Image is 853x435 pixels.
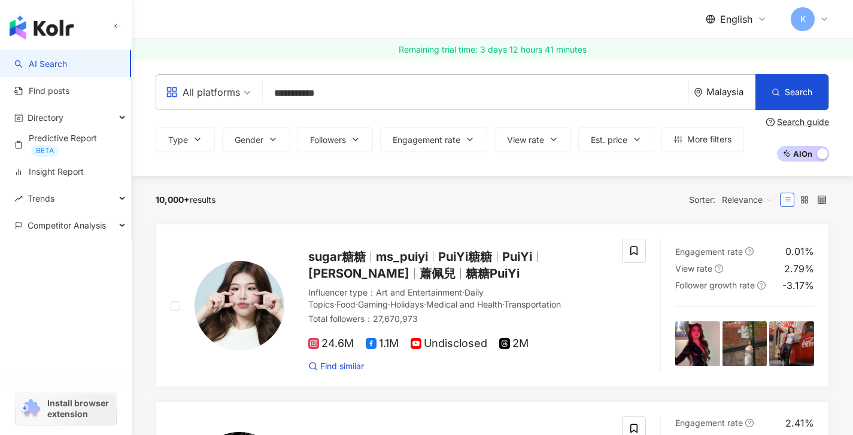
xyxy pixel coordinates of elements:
a: Find similar [308,360,364,372]
span: question-circle [757,281,766,290]
span: appstore [166,86,178,98]
a: Predictive ReportBETA [14,132,122,157]
span: Follower growth rate [675,280,755,290]
a: Insight Report [14,166,84,178]
span: question-circle [745,247,754,255]
span: Daily Topics [308,287,484,309]
a: Remaining trial time: 3 days 12 hours 41 minutes [132,39,853,60]
img: post-image [769,321,814,366]
span: · [462,287,465,297]
span: · [502,299,504,309]
span: 1.1M [366,337,399,350]
button: More filters [661,127,744,151]
img: KOL Avatar [195,261,284,351]
span: View rate [507,135,544,145]
span: Engagement rate [675,247,743,257]
span: Medical and Health [426,299,502,309]
button: Gender [222,127,290,151]
div: -3.17% [782,279,814,292]
span: rise [14,194,23,203]
span: 糖糖PuiYi [466,266,520,281]
button: Type [156,127,215,151]
span: More filters [687,135,731,144]
span: Search [785,87,812,97]
div: results [156,195,215,205]
img: chrome extension [19,399,42,418]
div: 2.41% [785,416,814,430]
span: 2M [499,337,529,350]
span: · [424,299,426,309]
span: 10,000+ [156,194,190,205]
span: English [720,13,752,26]
span: Est. price [591,135,627,145]
span: Engagement rate [675,418,743,428]
span: View rate [675,263,712,273]
span: · [356,299,358,309]
span: Followers [310,135,346,145]
button: Followers [298,127,373,151]
div: Influencer type ： [308,287,608,310]
button: Engagement rate [380,127,487,151]
span: [PERSON_NAME] [308,266,409,281]
span: 24.6M [308,337,354,350]
span: PuiYi [502,250,532,264]
img: post-image [723,321,767,366]
span: Directory [28,104,63,131]
span: Gender [235,135,263,145]
button: Search [755,74,828,110]
span: PuiYi糖糖 [438,250,492,264]
span: Engagement rate [393,135,460,145]
span: Art and Entertainment [376,287,462,297]
span: K [800,13,806,26]
a: KOL Avatarsugar糖糖ms_puiyiPuiYi糖糖PuiYi[PERSON_NAME]蕭佩兒糖糖PuiYiInfluencer type：Art and Entertainment... [156,224,829,387]
div: Total followers ： 27,670,973 [308,313,608,325]
span: Food [336,299,356,309]
div: Malaysia [706,87,755,97]
span: Trends [28,185,54,212]
button: View rate [494,127,571,151]
span: Transportation [504,299,561,309]
span: environment [694,88,703,97]
span: Install browser extension [47,398,113,419]
span: question-circle [766,118,775,126]
span: Holidays [390,299,424,309]
span: ms_puiyi [376,250,428,264]
span: question-circle [745,419,754,427]
span: question-circle [715,264,723,273]
div: Search guide [777,117,829,127]
span: Gaming [358,299,388,309]
span: Relevance [722,190,773,209]
span: 蕭佩兒 [420,266,456,281]
span: · [388,299,390,309]
span: Type [168,135,188,145]
button: Est. price [578,127,654,151]
span: sugar糖糖 [308,250,366,264]
a: searchAI Search [14,58,67,70]
span: Undisclosed [411,337,487,350]
a: Find posts [14,85,69,97]
div: All platforms [166,83,240,102]
div: Sorter: [689,190,780,209]
img: logo [10,16,74,39]
img: post-image [675,321,720,366]
span: · [334,299,336,309]
span: Competitor Analysis [28,212,106,239]
div: 0.01% [785,245,814,258]
span: Find similar [320,360,364,372]
a: chrome extensionInstall browser extension [16,393,116,425]
div: 2.79% [784,262,814,275]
